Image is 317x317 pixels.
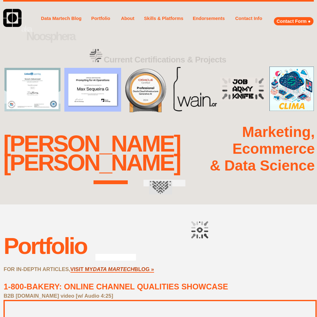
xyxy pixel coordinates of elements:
a: About [119,14,136,23]
strong: Ecommerce [232,141,315,157]
strong: Marketing, [242,124,315,140]
a: VISIT MY [70,266,93,273]
div: [PERSON_NAME] [PERSON_NAME] [3,134,180,172]
a: DATA MARTECH [93,266,134,273]
a: Portfolio [89,13,112,24]
a: 1-800-BAKERY: ONLINE CHANNEL QUALITIES SHOWCASE [3,282,228,291]
strong: Current Certifications & Projects [104,55,226,64]
a: Contact Form ● [274,17,314,25]
a: Contact Info [233,14,264,23]
strong: & Data Science [210,158,315,174]
div: Portfolio [3,233,87,259]
a: BLOG » [134,266,154,273]
a: Skills & Platforms [143,11,184,26]
iframe: Chat Widget [285,287,317,317]
a: Endorsements [191,14,227,23]
a: Data Martech Blog [40,12,82,25]
strong: B2B [DOMAIN_NAME] video [w/ Audio 4:25] [3,293,113,299]
strong: FOR IN-DEPTH ARTICLES, [3,266,70,272]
